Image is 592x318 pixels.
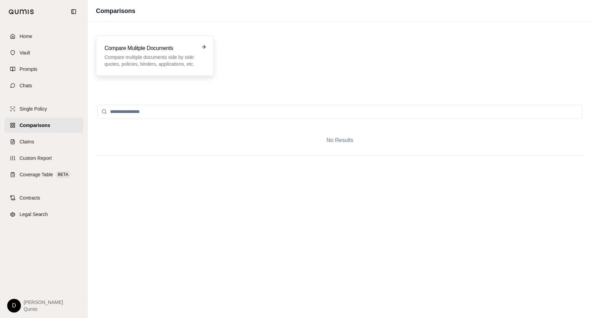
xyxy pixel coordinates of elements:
[96,6,135,16] h1: Comparisons
[104,54,196,67] p: Compare multiple documents side by side: quotes, policies, binders, applications, etc.
[20,155,52,162] span: Custom Report
[4,78,83,93] a: Chats
[4,134,83,149] a: Claims
[4,62,83,77] a: Prompts
[20,211,48,218] span: Legal Search
[4,167,83,182] a: Coverage TableBETA
[24,306,63,313] span: Qumis
[20,138,34,145] span: Claims
[24,299,63,306] span: [PERSON_NAME]
[20,105,47,112] span: Single Policy
[4,190,83,205] a: Contracts
[68,6,79,17] button: Collapse sidebar
[20,66,37,73] span: Prompts
[4,29,83,44] a: Home
[7,299,21,313] div: D
[4,45,83,60] a: Vault
[4,118,83,133] a: Comparisons
[56,171,70,178] span: BETA
[20,33,32,40] span: Home
[9,9,34,14] img: Qumis Logo
[20,171,53,178] span: Coverage Table
[4,101,83,116] a: Single Policy
[104,44,196,52] h3: Compare Mulitple Documents
[96,125,584,155] div: No Results
[4,151,83,166] a: Custom Report
[4,207,83,222] a: Legal Search
[20,122,50,129] span: Comparisons
[20,194,40,201] span: Contracts
[20,49,30,56] span: Vault
[20,82,32,89] span: Chats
